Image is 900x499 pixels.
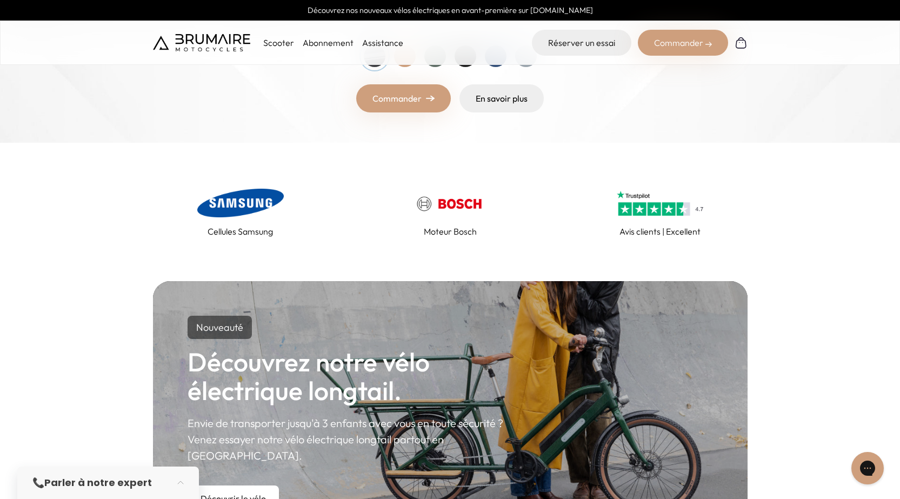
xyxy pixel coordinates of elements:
[188,415,504,464] p: Envie de transporter jusqu'à 3 enfants avec vous en toute sécurité ? Venez essayer notre vélo éle...
[572,186,748,238] a: Avis clients | Excellent
[208,225,273,238] p: Cellules Samsung
[188,348,504,405] h2: Découvrez notre vélo électrique longtail.
[303,37,354,48] a: Abonnement
[426,95,435,102] img: right-arrow.png
[356,84,451,112] a: Commander
[619,225,701,238] p: Avis clients | Excellent
[153,186,328,238] a: Cellules Samsung
[424,225,477,238] p: Moteur Bosch
[705,41,712,48] img: right-arrow-2.png
[638,30,728,56] div: Commander
[362,37,403,48] a: Assistance
[735,36,748,49] img: Panier
[188,316,252,339] p: Nouveauté
[153,34,250,51] img: Brumaire Motocycles
[459,84,544,112] a: En savoir plus
[263,36,294,49] p: Scooter
[532,30,631,56] a: Réserver un essai
[363,186,538,238] a: Moteur Bosch
[846,448,889,488] iframe: Gorgias live chat messenger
